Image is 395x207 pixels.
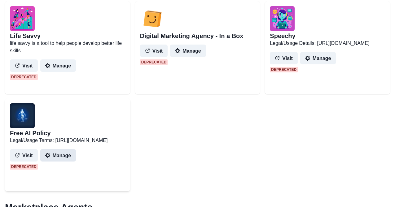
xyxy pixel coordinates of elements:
[25,37,55,41] div: Domain Overview
[140,59,168,65] span: Deprecated
[270,40,385,47] p: Legal/Usage Details: [URL][DOMAIN_NAME]
[10,10,15,15] img: logo_orange.svg
[10,74,38,80] span: Deprecated
[10,32,41,40] h2: Life Savvy
[270,52,298,64] button: Visit
[10,40,125,54] p: life savvy is a tool to help people develop better life skills.
[16,16,44,21] div: Domain: [URL]
[10,137,125,144] p: Legal/Usage Terms: [URL][DOMAIN_NAME]
[10,16,15,21] img: website_grey.svg
[270,32,295,40] h2: Speechy
[10,103,35,128] img: user%2F1196%2F6716ddff-3c4d-40a2-a9c0-935c23bcdbfe
[10,164,38,170] span: Deprecated
[170,45,206,57] button: Manage
[140,32,244,40] h2: Digital Marketing Agency - In a Box
[40,149,76,162] button: Manage
[63,36,68,41] img: tab_keywords_by_traffic_grey.svg
[140,45,168,57] button: Visit
[300,52,336,64] button: Manage
[10,59,38,72] button: Visit
[10,149,38,162] button: Visit
[10,129,51,137] h2: Free AI Policy
[140,6,165,31] img: user%2F1196%2F4e456564-1b64-45db-898c-0ad688c0f74f
[17,10,30,15] div: v 4.0.25
[270,6,295,31] img: user%2F1196%2F6db34641-9ddd-4e97-82f7-73aaea8c050d
[270,67,298,72] span: Deprecated
[69,37,102,41] div: Keywords by Traffic
[10,6,35,31] img: user%2F1196%2Fd4b9ffb5-c2b3-43f5-b325-6a16e973d3d1
[40,59,76,72] button: Manage
[18,36,23,41] img: tab_domain_overview_orange.svg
